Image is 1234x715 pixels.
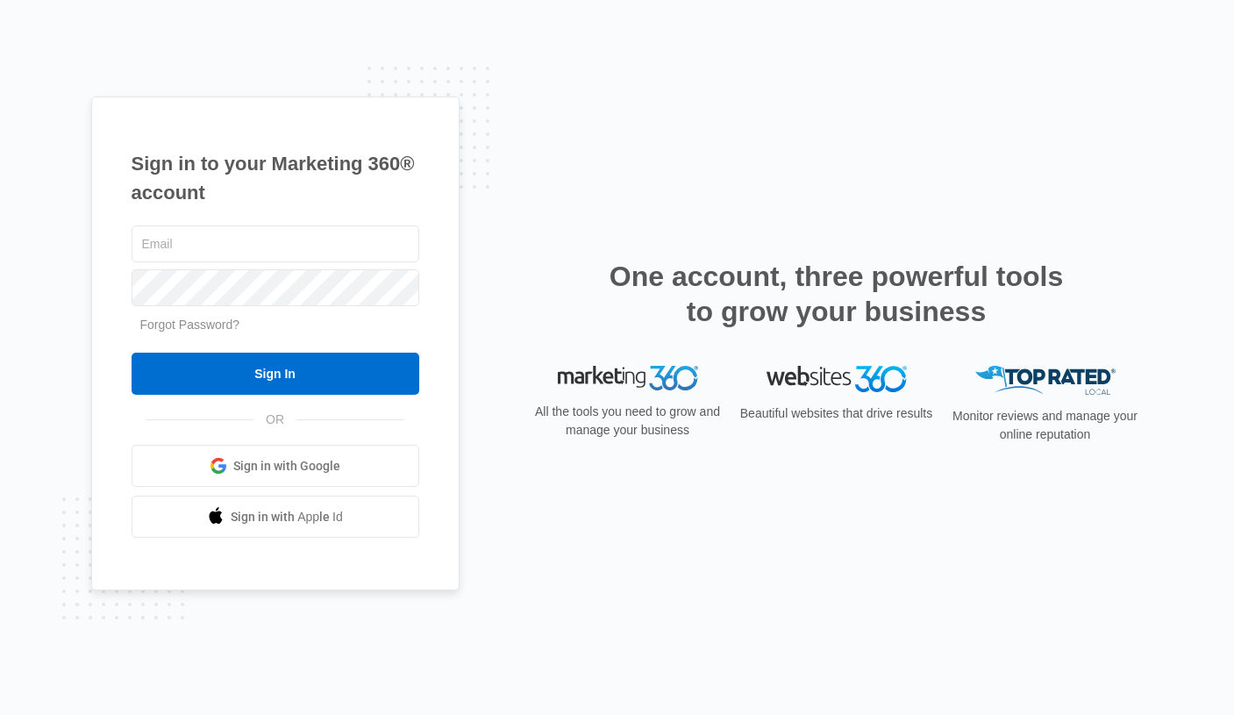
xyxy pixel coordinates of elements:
img: Top Rated Local [975,366,1116,395]
span: Sign in with Google [233,457,340,475]
a: Forgot Password? [140,318,240,332]
a: Sign in with Google [132,445,419,487]
p: Monitor reviews and manage your online reputation [947,407,1144,444]
h2: One account, three powerful tools to grow your business [604,259,1069,329]
a: Sign in with Apple Id [132,496,419,538]
input: Email [132,225,419,262]
span: OR [253,411,296,429]
img: Marketing 360 [558,366,698,390]
input: Sign In [132,353,419,395]
h1: Sign in to your Marketing 360® account [132,149,419,207]
p: Beautiful websites that drive results [738,404,935,423]
span: Sign in with Apple Id [231,508,343,526]
p: All the tools you need to grow and manage your business [530,403,726,440]
img: Websites 360 [767,366,907,391]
